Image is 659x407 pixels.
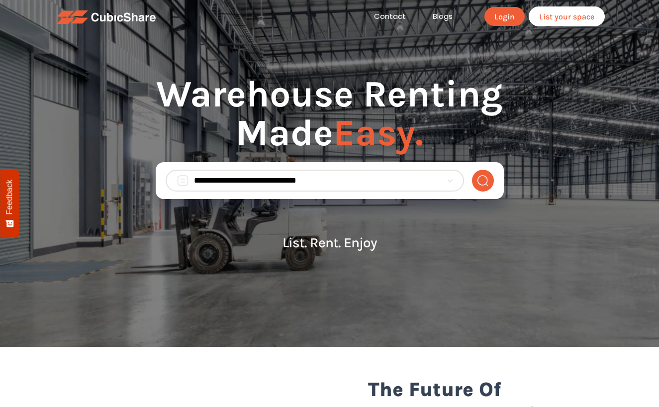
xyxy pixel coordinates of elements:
span: Easy. [333,111,423,155]
img: search-normal.png [476,175,489,187]
a: List your space [529,6,605,26]
span: Feedback [5,180,14,214]
a: Contact [361,11,419,22]
h1: Warehouse Renting Made [156,75,504,162]
img: search_box.png [177,175,189,187]
a: Blogs [419,11,466,22]
a: Login [484,7,525,26]
p: List. Rent. Enjoy [156,235,504,250]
